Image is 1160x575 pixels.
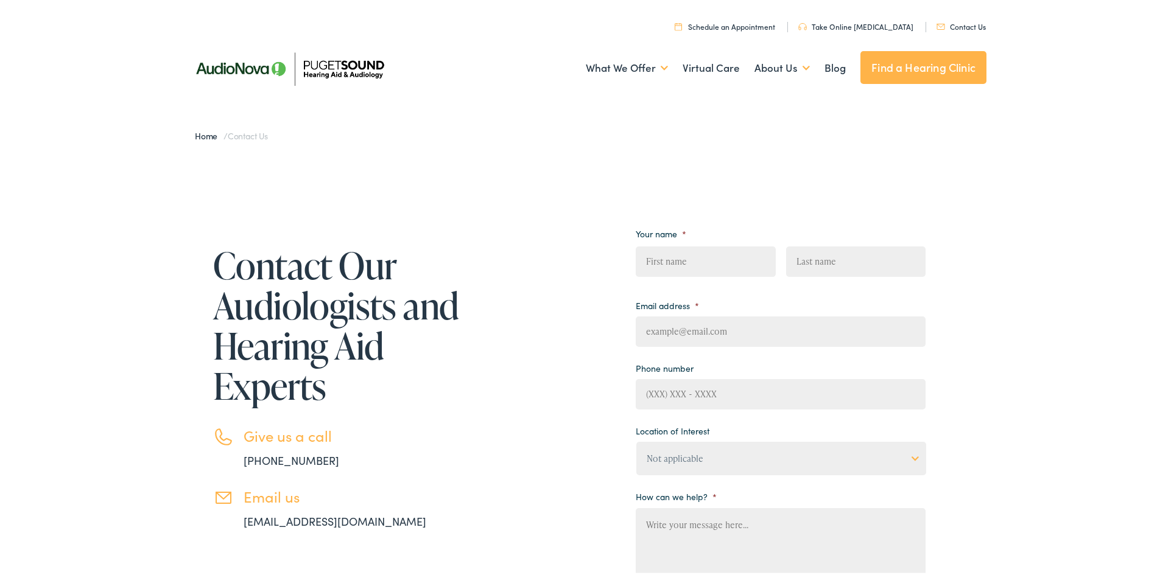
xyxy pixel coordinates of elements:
input: example@email.com [636,314,926,344]
h1: Contact Our Audiologists and Hearing Aid Experts [213,243,463,403]
img: utility icon [675,20,682,28]
a: About Us [754,43,810,88]
a: [PHONE_NUMBER] [244,450,339,465]
span: Contact Us [228,127,268,139]
label: Location of Interest [636,423,709,434]
h3: Email us [244,486,463,503]
input: First name [636,244,775,274]
a: What We Offer [586,43,668,88]
a: Virtual Care [683,43,740,88]
input: (XXX) XXX - XXXX [636,377,926,407]
label: Your name [636,226,686,237]
input: Last name [786,244,926,274]
label: Email address [636,298,699,308]
img: utility icon [798,21,807,28]
a: Blog [824,43,846,88]
label: How can we help? [636,489,717,500]
img: utility icon [937,21,945,27]
a: [EMAIL_ADDRESS][DOMAIN_NAME] [244,511,426,526]
label: Phone number [636,360,694,371]
a: Find a Hearing Clinic [860,49,986,82]
a: Schedule an Appointment [675,19,775,29]
a: Home [195,127,223,139]
h3: Give us a call [244,425,463,442]
a: Contact Us [937,19,986,29]
span: / [195,127,268,139]
a: Take Online [MEDICAL_DATA] [798,19,913,29]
